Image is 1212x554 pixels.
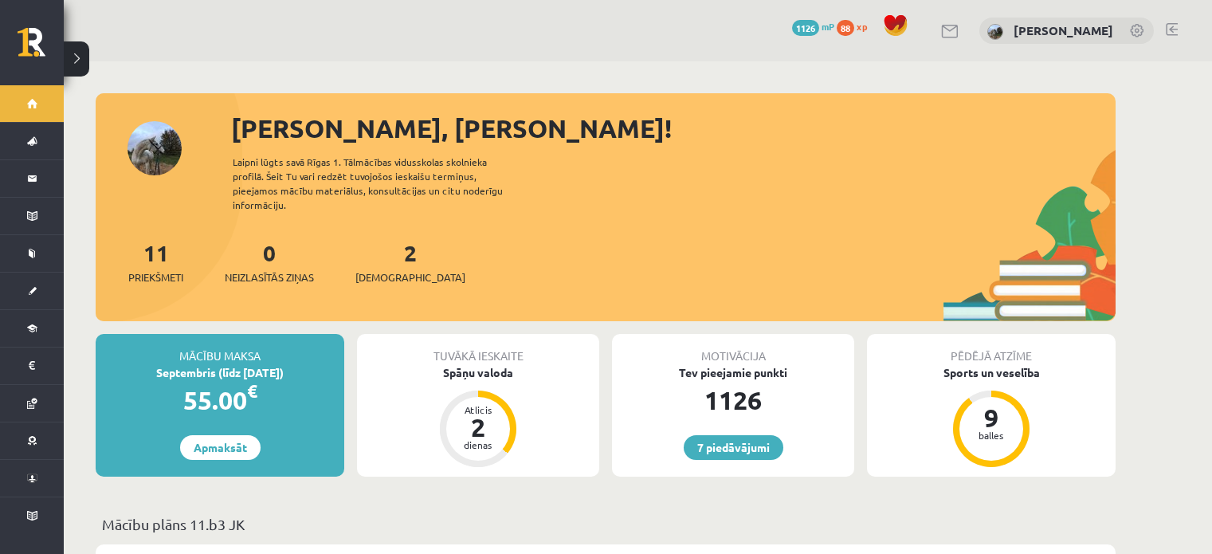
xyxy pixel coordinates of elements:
[96,364,344,381] div: Septembris (līdz [DATE])
[612,381,854,419] div: 1126
[355,238,465,285] a: 2[DEMOGRAPHIC_DATA]
[967,430,1015,440] div: balles
[225,269,314,285] span: Neizlasītās ziņas
[357,364,599,381] div: Spāņu valoda
[231,109,1116,147] div: [PERSON_NAME], [PERSON_NAME]!
[837,20,875,33] a: 88 xp
[18,28,64,68] a: Rīgas 1. Tālmācības vidusskola
[837,20,854,36] span: 88
[357,364,599,470] a: Spāņu valoda Atlicis 2 dienas
[225,238,314,285] a: 0Neizlasītās ziņas
[612,364,854,381] div: Tev pieejamie punkti
[180,435,261,460] a: Apmaksāt
[96,381,344,419] div: 55.00
[102,513,1109,535] p: Mācību plāns 11.b3 JK
[128,269,183,285] span: Priekšmeti
[1014,22,1113,38] a: [PERSON_NAME]
[454,415,502,440] div: 2
[987,24,1003,40] img: Elizabete Marta Ziļeva
[867,364,1116,470] a: Sports un veselība 9 balles
[792,20,819,36] span: 1126
[128,238,183,285] a: 11Priekšmeti
[684,435,783,460] a: 7 piedāvājumi
[822,20,834,33] span: mP
[612,334,854,364] div: Motivācija
[857,20,867,33] span: xp
[867,364,1116,381] div: Sports un veselība
[454,405,502,415] div: Atlicis
[96,334,344,364] div: Mācību maksa
[967,405,1015,430] div: 9
[355,269,465,285] span: [DEMOGRAPHIC_DATA]
[233,155,531,212] div: Laipni lūgts savā Rīgas 1. Tālmācības vidusskolas skolnieka profilā. Šeit Tu vari redzēt tuvojošo...
[867,334,1116,364] div: Pēdējā atzīme
[357,334,599,364] div: Tuvākā ieskaite
[247,379,257,403] span: €
[792,20,834,33] a: 1126 mP
[454,440,502,450] div: dienas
